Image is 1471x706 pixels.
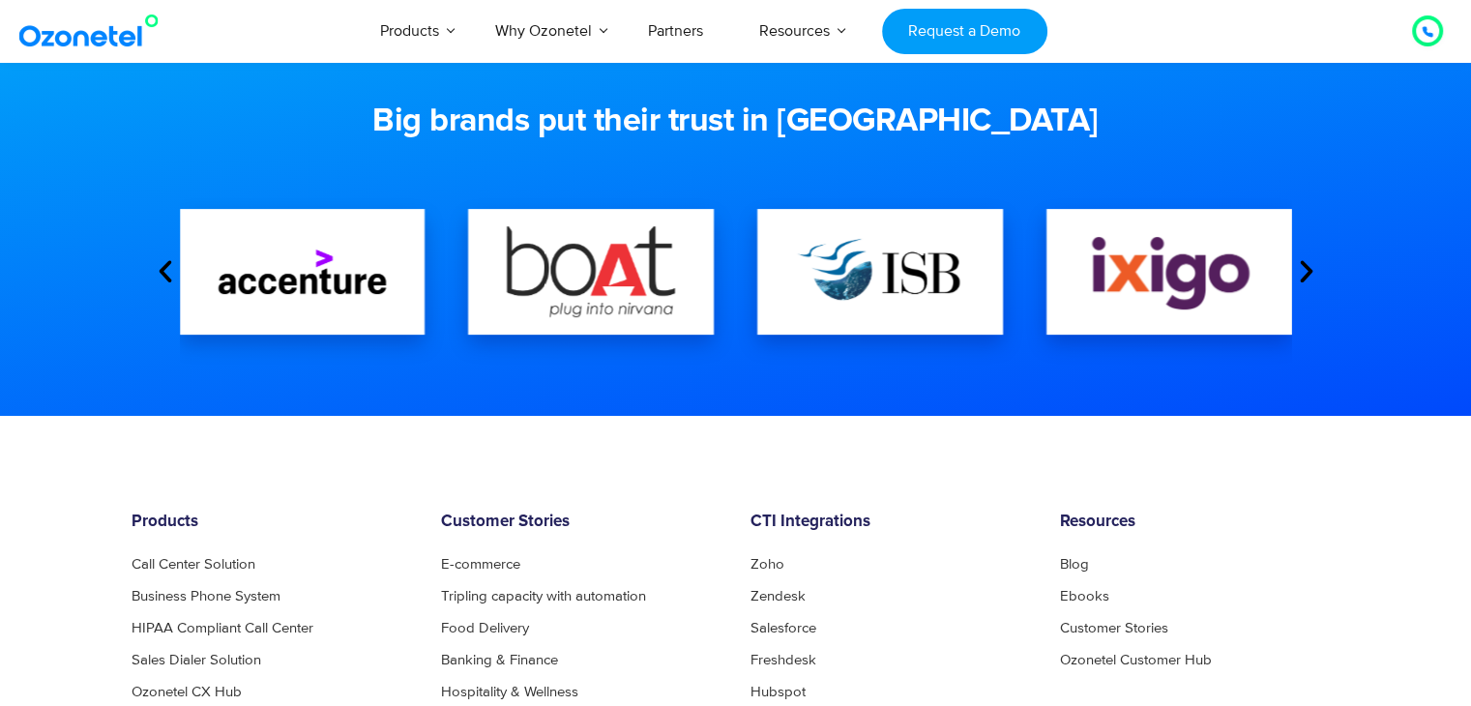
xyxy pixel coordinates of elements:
[441,589,646,603] a: Tripling capacity with automation
[507,226,675,316] img: boat
[132,621,313,635] a: HIPAA Compliant Call Center
[441,557,520,572] a: E-commerce
[132,589,280,603] a: Business Phone System
[441,653,558,667] a: Banking & Finance
[1060,621,1168,635] a: Customer Stories
[750,557,784,572] a: Zoho
[1060,653,1212,667] a: Ozonetel Customer Hub
[750,589,806,603] a: Zendesk
[441,685,578,699] a: Hospitality & Wellness
[1085,231,1253,312] img: Ixigo
[750,653,816,667] a: Freshdesk
[750,513,1031,532] h6: CTI Integrations
[180,209,426,335] div: 1 / 16
[750,621,816,635] a: Salesforce
[468,209,714,335] div: 2 / 16
[757,209,1003,335] div: 3 / 16
[1046,209,1292,335] div: 4 / 16
[882,9,1047,54] a: Request a Demo
[1060,513,1340,532] h6: Resources
[132,653,261,667] a: Sales Dialer Solution
[151,103,1321,141] h2: Big brands put their trust in [GEOGRAPHIC_DATA]
[132,557,255,572] a: Call Center Solution
[441,621,529,635] a: Food Delivery
[219,250,387,294] img: accentures
[750,685,806,699] a: Hubspot
[132,685,242,699] a: Ozonetel CX Hub
[1060,589,1109,603] a: Ebooks
[132,513,412,532] h6: Products
[1060,557,1089,572] a: Blog
[441,513,721,532] h6: Customer Stories
[796,224,964,319] img: ISB
[180,170,1292,373] div: Image Carousel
